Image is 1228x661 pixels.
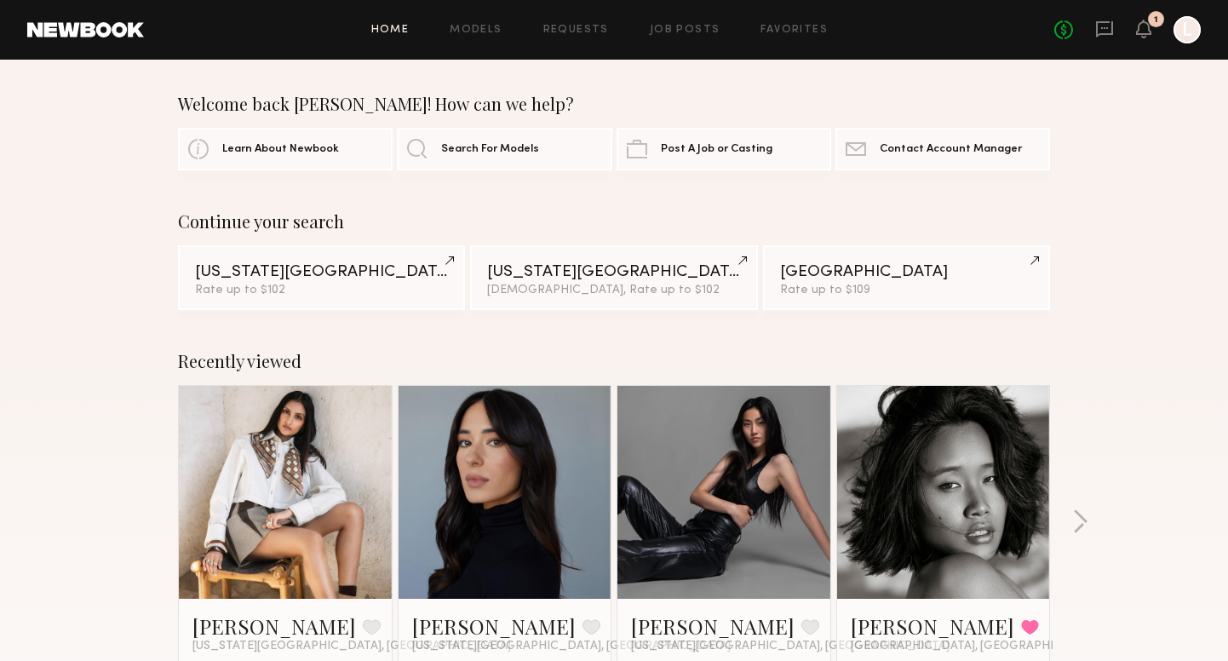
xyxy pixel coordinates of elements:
a: Job Posts [650,25,720,36]
a: Search For Models [397,128,611,170]
span: Learn About Newbook [222,144,339,155]
a: [US_STATE][GEOGRAPHIC_DATA][DEMOGRAPHIC_DATA], Rate up to $102 [470,245,757,310]
span: Post A Job or Casting [661,144,772,155]
span: [GEOGRAPHIC_DATA], [GEOGRAPHIC_DATA] [851,640,1105,653]
a: [US_STATE][GEOGRAPHIC_DATA]Rate up to $102 [178,245,465,310]
a: [GEOGRAPHIC_DATA]Rate up to $109 [763,245,1050,310]
div: [US_STATE][GEOGRAPHIC_DATA] [487,264,740,280]
a: [PERSON_NAME] [192,612,356,640]
a: Contact Account Manager [835,128,1050,170]
div: [GEOGRAPHIC_DATA] [780,264,1033,280]
a: Home [371,25,410,36]
a: Favorites [760,25,828,36]
a: [PERSON_NAME] [851,612,1014,640]
div: Rate up to $102 [195,285,448,296]
span: [US_STATE][GEOGRAPHIC_DATA], [GEOGRAPHIC_DATA] [631,640,950,653]
div: Continue your search [178,211,1050,232]
a: Post A Job or Casting [617,128,831,170]
a: [PERSON_NAME] [631,612,795,640]
a: L [1173,16,1201,43]
a: Models [450,25,502,36]
div: [US_STATE][GEOGRAPHIC_DATA] [195,264,448,280]
span: Search For Models [441,144,539,155]
div: [DEMOGRAPHIC_DATA], Rate up to $102 [487,285,740,296]
div: Rate up to $109 [780,285,1033,296]
div: Welcome back [PERSON_NAME]! How can we help? [178,94,1050,114]
div: 1 [1154,15,1158,25]
a: Requests [543,25,609,36]
div: Recently viewed [178,351,1050,371]
a: Learn About Newbook [178,128,393,170]
a: [PERSON_NAME] [412,612,576,640]
span: [US_STATE][GEOGRAPHIC_DATA], [GEOGRAPHIC_DATA] [192,640,511,653]
span: [US_STATE][GEOGRAPHIC_DATA], [GEOGRAPHIC_DATA] [412,640,731,653]
span: Contact Account Manager [880,144,1022,155]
